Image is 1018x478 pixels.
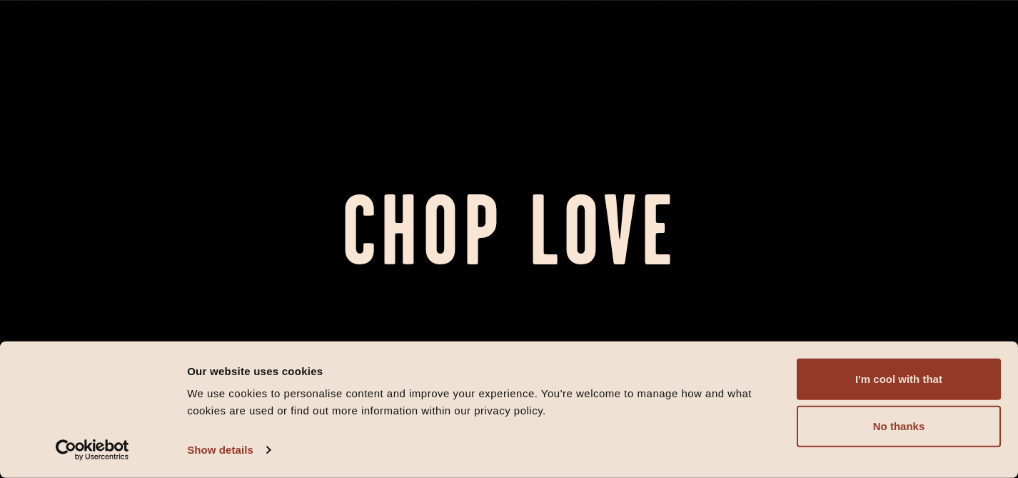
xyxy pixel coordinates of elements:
button: I'm cool with that [797,359,1001,400]
button: No thanks [797,406,1001,447]
a: Show details [187,439,270,461]
div: We use cookies to personalise content and improve your experience. You're welcome to manage how a... [187,385,780,419]
a: Usercentrics Cookiebot - opens in a new window [30,439,155,461]
div: Our website uses cookies [187,362,780,379]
